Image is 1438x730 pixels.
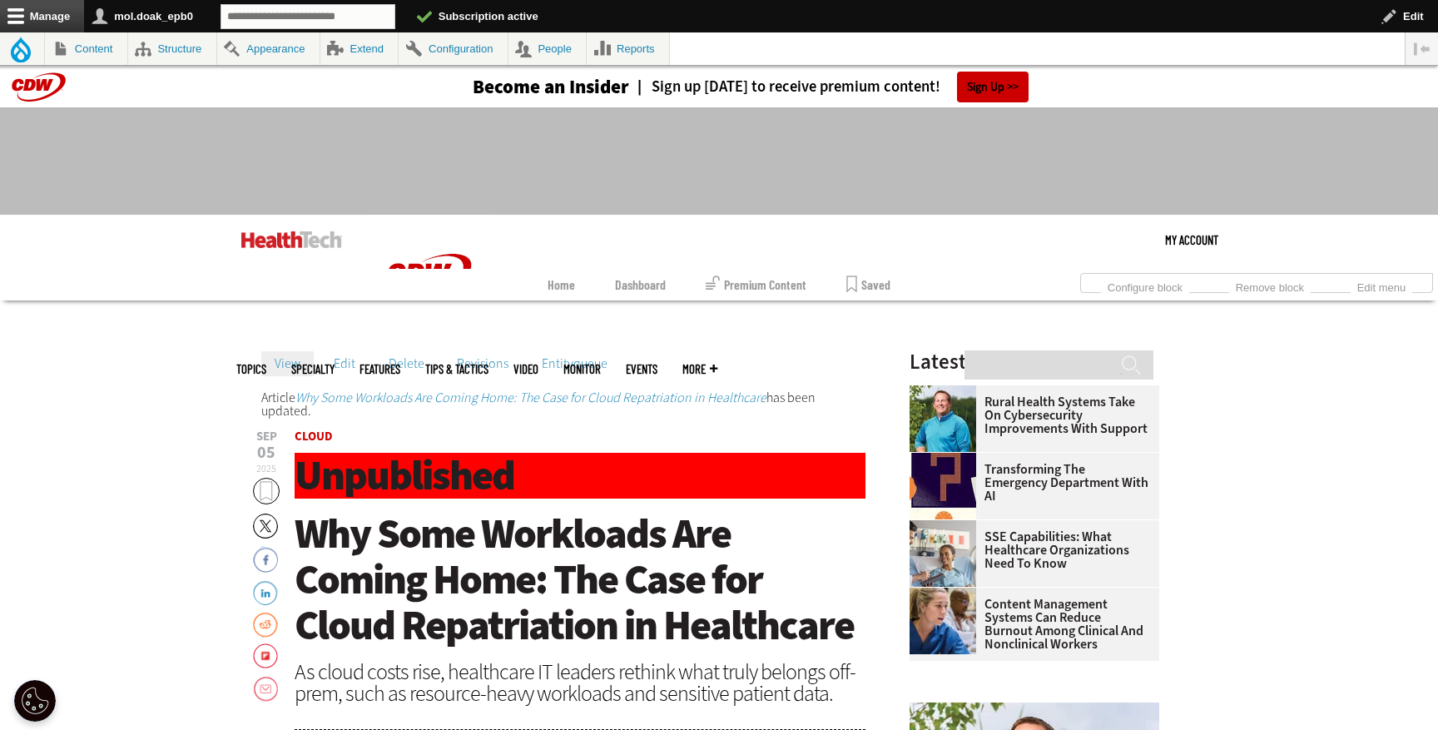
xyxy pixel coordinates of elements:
[910,520,976,587] img: Doctor speaking with patient
[910,453,976,519] img: illustration of question mark
[1165,215,1218,265] div: User menu
[910,530,1149,570] a: SSE Capabilities: What Healthcare Organizations Need to Know
[14,680,56,722] div: Cookie Settings
[910,395,1149,435] a: Rural Health Systems Take On Cybersecurity Improvements with Support
[910,463,1149,503] a: Transforming the Emergency Department with AI
[473,77,629,97] h3: Become an Insider
[320,32,399,65] a: Extend
[128,32,216,65] a: Structure
[410,77,629,97] a: Become an Insider
[629,79,940,95] a: Sign up [DATE] to receive premium content!
[563,363,601,375] a: MonITor
[425,363,488,375] a: Tips & Tactics
[682,363,717,375] span: More
[1406,32,1438,65] button: Vertical orientation
[1351,276,1412,295] a: Edit menu
[1165,215,1218,265] a: My Account
[1229,276,1311,295] a: Remove block
[295,453,865,499] h1: Unpublished
[295,389,766,406] a: Why Some Workloads Are Coming Home: The Case for Cloud Repatriation in Healthcare
[261,391,865,418] div: Status message
[910,453,984,466] a: illustration of question mark
[910,385,976,452] img: Jim Roeder
[295,428,333,444] a: Cloud
[291,363,335,375] span: Specialty
[367,215,492,338] img: Home
[910,520,984,534] a: Doctor speaking with patient
[256,462,276,475] span: 2025
[910,385,984,399] a: Jim Roeder
[910,598,1149,651] a: Content Management Systems Can Reduce Burnout Among Clinical and Nonclinical Workers
[217,32,320,65] a: Appearance
[615,269,666,300] a: Dashboard
[910,588,976,654] img: nurses talk in front of desktop computer
[241,231,342,248] img: Home
[45,32,127,65] a: Content
[957,72,1029,102] a: Sign Up
[236,363,266,375] span: Topics
[1101,276,1189,295] a: Configure block
[253,430,280,443] span: Sep
[626,363,657,375] a: Events
[508,32,587,65] a: People
[367,325,492,342] a: CDW
[14,680,56,722] button: Open Preferences
[295,661,865,704] div: As cloud costs rise, healthcare IT leaders rethink what truly belongs off-prem, such as resource-...
[513,363,538,375] a: Video
[295,506,854,653] span: Why Some Workloads Are Coming Home: The Case for Cloud Repatriation in Healthcare
[910,588,984,601] a: nurses talk in front of desktop computer
[253,444,280,461] span: 05
[910,351,1159,372] h3: Latest Articles
[399,32,507,65] a: Configuration
[359,363,400,375] a: Features
[846,269,890,300] a: Saved
[706,269,806,300] a: Premium Content
[548,269,575,300] a: Home
[587,32,669,65] a: Reports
